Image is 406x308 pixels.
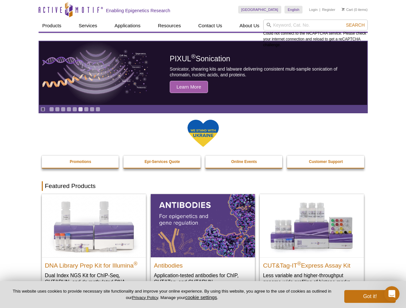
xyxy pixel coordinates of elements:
a: Epi-Services Quote [123,156,201,168]
a: Online Events [205,156,283,168]
iframe: Intercom live chat [384,286,400,302]
div: Could not connect to the reCAPTCHA service. Please check your internet connection and reload to g... [263,20,368,48]
li: (0 items) [342,6,368,13]
a: All Antibodies Antibodies Application-tested antibodies for ChIP, CUT&Tag, and CUT&RUN. [151,194,255,291]
img: PIXUL sonication [42,41,149,105]
a: Customer Support [287,156,365,168]
a: Go to slide 2 [55,107,60,112]
img: All Antibodies [151,194,255,257]
span: Learn More [170,81,208,93]
h2: Featured Products [42,181,365,191]
a: Go to slide 1 [49,107,54,112]
a: Go to slide 3 [61,107,66,112]
button: Search [344,22,366,28]
li: | [320,6,320,13]
article: PIXUL Sonication [39,41,367,105]
sup: ® [134,261,138,266]
p: Sonicator, shearing kits and labware delivering consistent multi-sample sonication of chromatin, ... [170,66,352,78]
h2: Enabling Epigenetics Research [106,8,170,13]
a: Applications [111,20,144,32]
strong: Promotions [70,159,91,164]
a: English [284,6,302,13]
h2: CUT&Tag-IT Express Assay Kit [263,259,361,269]
img: Your Cart [342,8,345,11]
strong: Epi-Services Quote [145,159,180,164]
a: CUT&Tag-IT® Express Assay Kit CUT&Tag-IT®Express Assay Kit Less variable and higher-throughput ge... [260,194,364,291]
a: Resources [154,20,185,32]
a: Cart [342,7,353,12]
button: Got it! [344,290,396,303]
a: Go to slide 9 [95,107,100,112]
a: Products [39,20,65,32]
a: Contact Us [194,20,226,32]
a: Go to slide 5 [72,107,77,112]
button: cookie settings [185,295,217,300]
img: We Stand With Ukraine [187,119,219,148]
img: CUT&Tag-IT® Express Assay Kit [260,194,364,257]
img: DNA Library Prep Kit for Illumina [42,194,146,257]
a: Privacy Policy [132,295,158,300]
a: Login [309,7,318,12]
strong: Customer Support [309,159,343,164]
strong: Online Events [231,159,257,164]
p: Less variable and higher-throughput genome-wide profiling of histone marks​. [263,272,361,285]
a: Go to slide 6 [78,107,83,112]
a: PIXUL sonication PIXUL®Sonication Sonicator, shearing kits and labware delivering consistent mult... [39,41,367,105]
a: Toggle autoplay [41,107,45,112]
input: Keyword, Cat. No. [263,20,368,30]
a: Promotions [42,156,120,168]
a: Services [75,20,101,32]
p: Application-tested antibodies for ChIP, CUT&Tag, and CUT&RUN. [154,272,252,285]
span: Search [346,22,365,28]
a: Go to slide 4 [67,107,71,112]
sup: ® [297,261,301,266]
h2: DNA Library Prep Kit for Illumina [45,259,143,269]
a: DNA Library Prep Kit for Illumina DNA Library Prep Kit for Illumina® Dual Index NGS Kit for ChIP-... [42,194,146,298]
a: Go to slide 7 [84,107,89,112]
a: About Us [236,20,263,32]
a: [GEOGRAPHIC_DATA] [238,6,282,13]
span: PIXUL Sonication [170,55,230,63]
sup: ® [191,53,196,60]
a: Go to slide 8 [90,107,95,112]
a: Register [322,7,335,12]
p: This website uses cookies to provide necessary site functionality and improve your online experie... [10,288,334,301]
p: Dual Index NGS Kit for ChIP-Seq, CUT&RUN, and ds methylated DNA assays. [45,272,143,292]
h2: Antibodies [154,259,252,269]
